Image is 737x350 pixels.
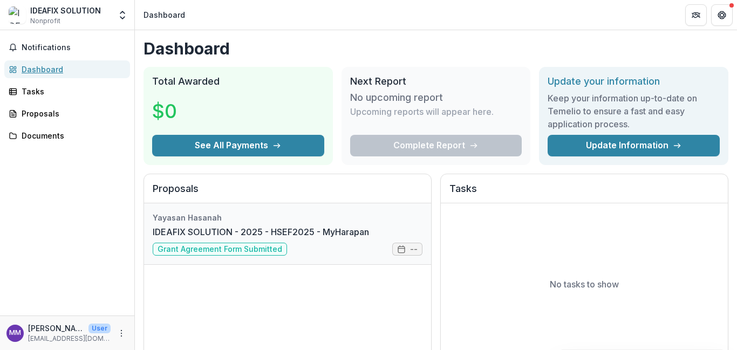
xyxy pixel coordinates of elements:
[115,4,130,26] button: Open entity switcher
[30,5,101,16] div: IDEAFIX SOLUTION
[22,108,121,119] div: Proposals
[548,76,720,87] h2: Update your information
[4,60,130,78] a: Dashboard
[22,64,121,75] div: Dashboard
[28,334,111,344] p: [EMAIL_ADDRESS][DOMAIN_NAME]
[144,9,185,20] div: Dashboard
[711,4,733,26] button: Get Help
[350,76,522,87] h2: Next Report
[4,127,130,145] a: Documents
[548,92,720,131] h3: Keep your information up-to-date on Temelio to ensure a fast and easy application process.
[548,135,720,156] a: Update Information
[139,7,189,23] nav: breadcrumb
[28,322,84,334] p: [PERSON_NAME]
[22,43,126,52] span: Notifications
[685,4,707,26] button: Partners
[350,92,443,104] h3: No upcoming report
[152,76,324,87] h2: Total Awarded
[152,97,233,126] h3: $0
[4,83,130,100] a: Tasks
[350,105,494,118] p: Upcoming reports will appear here.
[22,130,121,141] div: Documents
[152,135,324,156] button: See All Payments
[153,183,422,203] h2: Proposals
[88,324,111,333] p: User
[144,39,728,58] h1: Dashboard
[9,330,21,337] div: Muhammad Zakiran Mahmud
[550,278,619,291] p: No tasks to show
[30,16,60,26] span: Nonprofit
[4,105,130,122] a: Proposals
[9,6,26,24] img: IDEAFIX SOLUTION
[22,86,121,97] div: Tasks
[153,225,369,238] a: IDEAFIX SOLUTION - 2025 - HSEF2025 - MyHarapan
[115,327,128,340] button: More
[4,39,130,56] button: Notifications
[449,183,719,203] h2: Tasks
